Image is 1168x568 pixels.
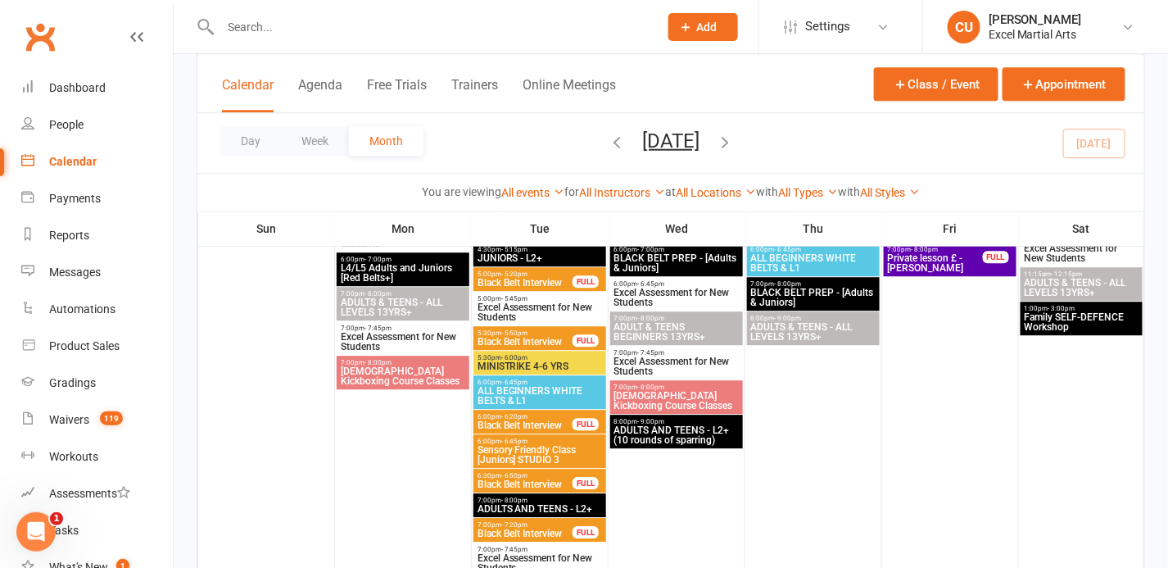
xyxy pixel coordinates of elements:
[477,361,603,371] span: MINISTRIKE 4-6 YRS
[340,298,466,317] span: ADULTS & TEENS - ALL LEVELS 13YRS+
[613,384,740,391] span: 7:00pm
[477,270,573,278] span: 5:00pm
[21,70,173,107] a: Dashboard
[340,366,466,386] span: [DEMOGRAPHIC_DATA] Kickboxing Course Classes
[1003,67,1125,101] button: Appointment
[367,77,427,112] button: Free Trials
[1024,278,1140,298] span: ADULTS & TEENS - ALL LEVELS 13YRS+
[887,246,984,253] span: 7:00pm
[49,339,120,352] div: Product Sales
[609,211,745,246] th: Wed
[21,107,173,143] a: People
[21,143,173,180] a: Calendar
[50,512,63,525] span: 1
[1019,211,1144,246] th: Sat
[477,253,603,263] span: JUNIORS - L2+
[989,27,1082,42] div: Excel Martial Arts
[613,349,740,357] span: 7:00pm
[874,67,998,101] button: Class / Event
[364,290,392,298] span: - 8:00pm
[477,529,573,538] span: Black Belt Interview
[215,16,647,39] input: Search...
[477,337,573,347] span: Black Belt Interview
[364,256,392,263] span: - 7:00pm
[1048,305,1075,312] span: - 3:00pm
[422,185,501,198] strong: You are viewing
[756,185,778,198] strong: with
[21,180,173,217] a: Payments
[638,315,665,322] span: - 8:00pm
[1024,305,1140,312] span: 1:00pm
[989,12,1082,27] div: [PERSON_NAME]
[501,246,528,253] span: - 5:15pm
[613,288,740,307] span: Excel Assessment for New Students
[49,487,130,500] div: Assessments
[638,384,665,391] span: - 8:00pm
[340,359,466,366] span: 7:00pm
[750,315,876,322] span: 8:00pm
[198,211,335,246] th: Sun
[983,251,1009,263] div: FULL
[501,186,564,199] a: All events
[564,185,579,198] strong: for
[912,246,939,253] span: - 8:00pm
[501,329,528,337] span: - 5:50pm
[21,328,173,365] a: Product Sales
[638,280,665,288] span: - 6:45pm
[697,20,718,34] span: Add
[49,413,89,426] div: Waivers
[750,322,876,342] span: ADULTS & TEENS - ALL LEVELS 13YRS+
[472,211,609,246] th: Tue
[49,376,96,389] div: Gradings
[477,497,603,504] span: 7:00pm
[613,246,740,253] span: 6:00pm
[21,512,173,549] a: Tasks
[49,192,101,205] div: Payments
[477,386,603,406] span: ALL BEGINNERS WHITE BELTS & L1
[775,280,802,288] span: - 8:00pm
[477,295,603,302] span: 5:00pm
[49,229,89,242] div: Reports
[222,77,274,112] button: Calendar
[340,263,466,283] span: L4/L5 Adults and Juniors [Red Belts+]
[613,418,740,425] span: 8:00pm
[638,418,665,425] span: - 9:00pm
[573,275,599,288] div: FULL
[364,325,392,332] span: - 7:45pm
[49,450,98,463] div: Workouts
[613,322,740,342] span: ADULT & TEENS BEGINNERS 13YRS+
[501,521,528,529] span: - 7:20pm
[100,411,123,425] span: 119
[49,155,97,168] div: Calendar
[668,13,738,41] button: Add
[1024,270,1140,278] span: 11:15am
[21,254,173,291] a: Messages
[477,472,573,479] span: 6:30pm
[340,256,466,263] span: 6:00pm
[638,349,665,357] span: - 7:45pm
[477,413,573,420] span: 6:00pm
[1052,270,1083,278] span: - 12:15pm
[501,270,528,278] span: - 5:20pm
[887,253,984,273] span: Private lesson £ - [PERSON_NAME]
[477,379,603,386] span: 6:00pm
[21,365,173,402] a: Gradings
[501,438,528,445] span: - 6:45pm
[16,512,56,552] iframe: Intercom live chat
[49,118,84,131] div: People
[501,413,528,420] span: - 6:20pm
[477,445,603,465] span: Sensory Friendly Class [Juniors] STUDIO 3
[335,211,472,246] th: Mon
[750,288,876,307] span: BLACK BELT PREP - [Adults & Juniors]
[477,246,603,253] span: 4:30pm
[340,332,466,352] span: Excel Assessment for New Students
[745,211,882,246] th: Thu
[1024,243,1140,263] span: Excel Assessment for New Students
[477,302,603,322] span: Excel Assessment for New Students
[573,334,599,347] div: FULL
[638,246,665,253] span: - 7:00pm
[220,126,281,156] button: Day
[613,315,740,322] span: 7:00pm
[750,280,876,288] span: 7:00pm
[860,186,920,199] a: All Styles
